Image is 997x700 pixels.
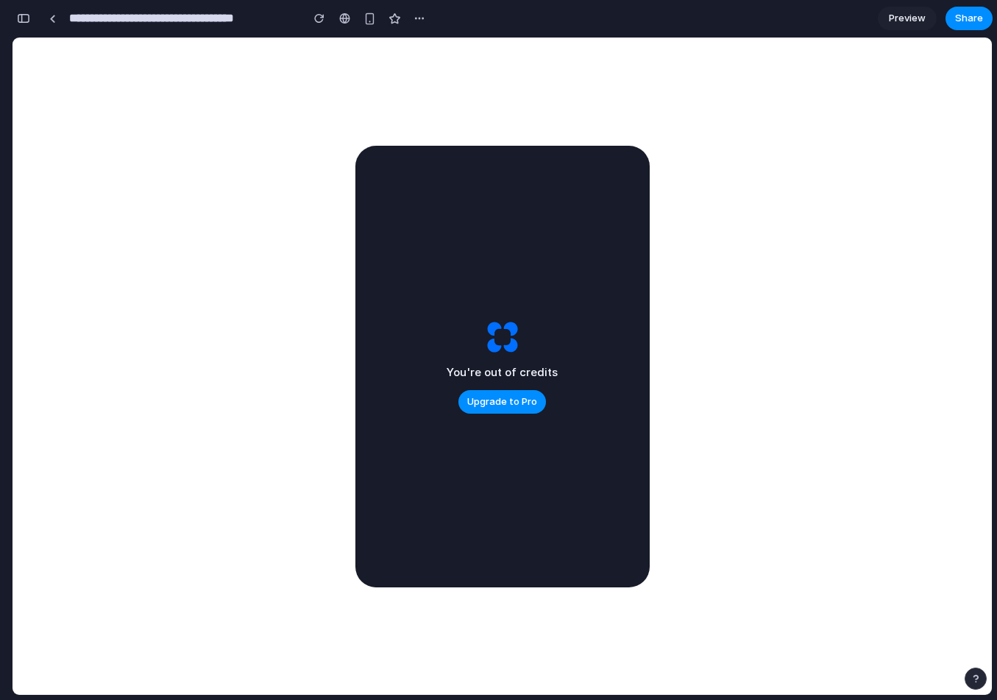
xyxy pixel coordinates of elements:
[945,7,993,30] button: Share
[467,395,537,409] span: Upgrade to Pro
[458,390,546,414] button: Upgrade to Pro
[878,7,937,30] a: Preview
[889,11,926,26] span: Preview
[447,364,558,381] h2: You're out of credits
[955,11,983,26] span: Share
